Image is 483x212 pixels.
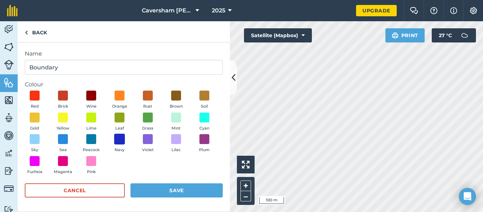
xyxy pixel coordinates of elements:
span: Fuchsia [27,169,42,175]
button: Save [130,183,223,197]
button: – [240,191,251,201]
button: + [240,181,251,191]
button: Violet [138,134,158,153]
img: fieldmargin Logo [7,5,18,16]
img: Four arrows, one pointing top left, one top right, one bottom right and the last bottom left [242,161,250,168]
img: svg+xml;base64,PD94bWwgdmVyc2lvbj0iMS4wIiBlbmNvZGluZz0idXRmLTgiPz4KPCEtLSBHZW5lcmF0b3I6IEFkb2JlIE... [4,24,14,35]
img: svg+xml;base64,PHN2ZyB4bWxucz0iaHR0cDovL3d3dy53My5vcmcvMjAwMC9zdmciIHdpZHRoPSI1NiIgaGVpZ2h0PSI2MC... [4,42,14,52]
img: svg+xml;base64,PD94bWwgdmVyc2lvbj0iMS4wIiBlbmNvZGluZz0idXRmLTgiPz4KPCEtLSBHZW5lcmF0b3I6IEFkb2JlIE... [458,28,472,42]
button: Peacock [81,134,101,153]
button: Yellow [53,113,73,132]
button: Cancel [25,183,125,197]
img: svg+xml;base64,PD94bWwgdmVyc2lvbj0iMS4wIiBlbmNvZGluZz0idXRmLTgiPz4KPCEtLSBHZW5lcmF0b3I6IEFkb2JlIE... [4,113,14,123]
span: Yellow [57,125,69,132]
button: Brown [166,91,186,110]
img: svg+xml;base64,PD94bWwgdmVyc2lvbj0iMS4wIiBlbmNvZGluZz0idXRmLTgiPz4KPCEtLSBHZW5lcmF0b3I6IEFkb2JlIE... [4,184,14,194]
span: Caversham [PERSON_NAME] [142,6,193,15]
span: Lime [86,125,97,132]
button: Lime [81,113,101,132]
button: Orange [110,91,129,110]
span: 27 ° C [439,28,452,42]
span: 2025 [212,6,225,15]
button: Pink [81,156,101,175]
img: svg+xml;base64,PHN2ZyB4bWxucz0iaHR0cDovL3d3dy53My5vcmcvMjAwMC9zdmciIHdpZHRoPSI1NiIgaGVpZ2h0PSI2MC... [4,95,14,105]
span: Lilac [171,147,181,153]
img: svg+xml;base64,PD94bWwgdmVyc2lvbj0iMS4wIiBlbmNvZGluZz0idXRmLTgiPz4KPCEtLSBHZW5lcmF0b3I6IEFkb2JlIE... [4,148,14,159]
label: Colour [25,80,223,89]
button: Print [385,28,425,42]
button: 27 °C [432,28,476,42]
label: Name [25,50,223,58]
a: Upgrade [356,5,397,16]
button: Red [25,91,45,110]
img: A cog icon [469,7,478,14]
span: Plum [199,147,210,153]
span: Wine [86,103,97,110]
img: svg+xml;base64,PHN2ZyB4bWxucz0iaHR0cDovL3d3dy53My5vcmcvMjAwMC9zdmciIHdpZHRoPSIxOSIgaGVpZ2h0PSIyNC... [392,31,398,40]
span: Pink [87,169,96,175]
img: svg+xml;base64,PHN2ZyB4bWxucz0iaHR0cDovL3d3dy53My5vcmcvMjAwMC9zdmciIHdpZHRoPSI1NiIgaGVpZ2h0PSI2MC... [4,77,14,88]
button: Cyan [194,113,214,132]
span: Soil [201,103,208,110]
span: Magenta [54,169,72,175]
img: svg+xml;base64,PD94bWwgdmVyc2lvbj0iMS4wIiBlbmNvZGluZz0idXRmLTgiPz4KPCEtLSBHZW5lcmF0b3I6IEFkb2JlIE... [4,166,14,176]
span: Mint [171,125,181,132]
button: Wine [81,91,101,110]
button: Brick [53,91,73,110]
span: Brown [170,103,183,110]
button: Navy [110,134,129,153]
span: Orange [112,103,127,110]
button: Mint [166,113,186,132]
img: svg+xml;base64,PD94bWwgdmVyc2lvbj0iMS4wIiBlbmNvZGluZz0idXRmLTgiPz4KPCEtLSBHZW5lcmF0b3I6IEFkb2JlIE... [4,60,14,70]
a: Back [18,21,54,42]
img: svg+xml;base64,PD94bWwgdmVyc2lvbj0iMS4wIiBlbmNvZGluZz0idXRmLTgiPz4KPCEtLSBHZW5lcmF0b3I6IEFkb2JlIE... [4,130,14,141]
img: A question mark icon [430,7,438,14]
button: Sea [53,134,73,153]
span: Rust [143,103,152,110]
span: Sea [59,147,67,153]
img: svg+xml;base64,PHN2ZyB4bWxucz0iaHR0cDovL3d3dy53My5vcmcvMjAwMC9zdmciIHdpZHRoPSI5IiBoZWlnaHQ9IjI0Ii... [25,28,28,37]
img: svg+xml;base64,PHN2ZyB4bWxucz0iaHR0cDovL3d3dy53My5vcmcvMjAwMC9zdmciIHdpZHRoPSIxNyIgaGVpZ2h0PSIxNy... [450,6,457,15]
span: Navy [115,147,124,153]
span: Violet [142,147,154,153]
button: Fuchsia [25,156,45,175]
button: Grass [138,113,158,132]
span: Sky [31,147,38,153]
button: Magenta [53,156,73,175]
button: Plum [194,134,214,153]
button: Soil [194,91,214,110]
span: Brick [58,103,68,110]
button: Lilac [166,134,186,153]
span: Grass [142,125,153,132]
span: Leaf [115,125,124,132]
span: Cyan [199,125,209,132]
span: Red [31,103,39,110]
button: Sky [25,134,45,153]
div: Open Intercom Messenger [459,188,476,205]
span: Peacock [83,147,100,153]
img: Two speech bubbles overlapping with the left bubble in the forefront [410,7,418,14]
button: Rust [138,91,158,110]
button: Leaf [110,113,129,132]
span: Gold [30,125,39,132]
button: Satellite (Mapbox) [244,28,312,42]
button: Gold [25,113,45,132]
